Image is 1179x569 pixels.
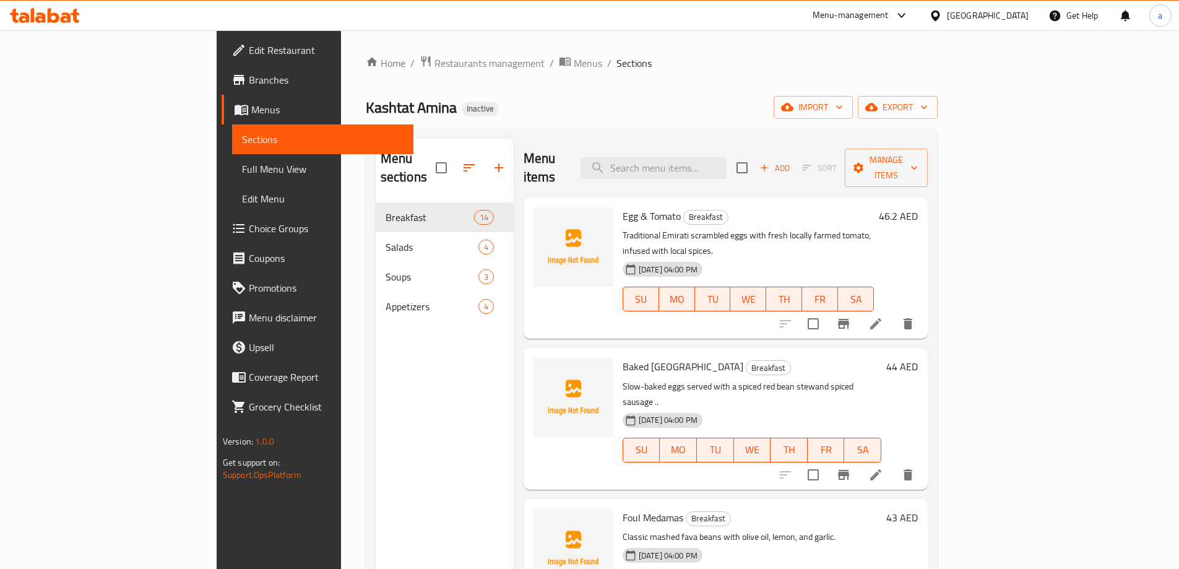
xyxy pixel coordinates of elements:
[581,157,727,179] input: search
[623,508,683,527] span: Foul Medamas
[249,370,404,384] span: Coverage Report
[223,433,253,450] span: Version:
[844,438,881,463] button: SA
[886,509,918,526] h6: 43 AED
[775,441,803,459] span: TH
[868,100,928,115] span: export
[462,102,499,116] div: Inactive
[623,379,881,410] p: Slow-baked eggs served with a spiced red bean stewand spiced sausage ..
[607,56,611,71] li: /
[947,9,1029,22] div: [GEOGRAPHIC_DATA]
[255,433,274,450] span: 1.0.0
[755,159,795,178] button: Add
[574,56,602,71] span: Menus
[222,35,413,65] a: Edit Restaurant
[664,290,690,308] span: MO
[623,207,681,225] span: Egg & Tomato
[249,251,404,266] span: Coupons
[734,438,771,463] button: WE
[249,72,404,87] span: Branches
[475,212,493,224] span: 14
[249,399,404,414] span: Grocery Checklist
[660,438,697,463] button: MO
[808,438,845,463] button: FR
[849,441,876,459] span: SA
[784,100,843,115] span: import
[454,153,484,183] span: Sort sections
[802,287,838,311] button: FR
[249,221,404,236] span: Choice Groups
[868,316,883,331] a: Edit menu item
[659,287,695,311] button: MO
[665,441,692,459] span: MO
[697,438,734,463] button: TU
[771,290,797,308] span: TH
[813,441,840,459] span: FR
[550,56,554,71] li: /
[232,184,413,214] a: Edit Menu
[249,43,404,58] span: Edit Restaurant
[755,159,795,178] span: Add item
[702,441,729,459] span: TU
[800,462,826,488] span: Select to update
[683,210,728,225] div: Breakfast
[222,392,413,422] a: Grocery Checklist
[695,287,731,311] button: TU
[249,310,404,325] span: Menu disclaimer
[222,273,413,303] a: Promotions
[484,153,514,183] button: Add section
[868,467,883,482] a: Edit menu item
[623,357,743,376] span: Baked [GEOGRAPHIC_DATA]
[628,441,655,459] span: SU
[249,340,404,355] span: Upsell
[479,301,493,313] span: 4
[807,290,833,308] span: FR
[623,529,881,545] p: Classic mashed fava beans with olive oil, lemon, and garlic.
[829,309,858,339] button: Branch-specific-item
[232,154,413,184] a: Full Menu View
[628,290,654,308] span: SU
[376,292,514,321] div: Appetizers4
[634,414,702,426] span: [DATE] 04:00 PM
[524,149,566,186] h2: Menu items
[746,360,791,375] div: Breakfast
[242,162,404,176] span: Full Menu View
[376,202,514,232] div: Breakfast14
[376,262,514,292] div: Soups3
[623,287,659,311] button: SU
[434,56,545,71] span: Restaurants management
[222,214,413,243] a: Choice Groups
[223,467,301,483] a: Support.OpsPlatform
[1158,9,1162,22] span: a
[774,96,853,119] button: import
[684,210,728,224] span: Breakfast
[222,303,413,332] a: Menu disclaimer
[366,93,457,121] span: Kashtat Amina
[478,240,494,254] div: items
[838,287,874,311] button: SA
[893,309,923,339] button: delete
[686,511,731,526] div: Breakfast
[479,241,493,253] span: 4
[879,207,918,225] h6: 46.2 AED
[386,210,474,225] div: Breakfast
[462,103,499,114] span: Inactive
[366,55,938,71] nav: breadcrumb
[795,159,845,178] span: Select section first
[843,290,869,308] span: SA
[242,191,404,206] span: Edit Menu
[858,96,938,119] button: export
[771,438,808,463] button: TH
[222,95,413,124] a: Menus
[829,460,858,490] button: Branch-specific-item
[478,299,494,314] div: items
[886,358,918,375] h6: 44 AED
[813,8,889,23] div: Menu-management
[533,358,613,437] img: Baked Egg Fasoulia
[746,361,790,375] span: Breakfast
[479,271,493,283] span: 3
[222,65,413,95] a: Branches
[222,243,413,273] a: Coupons
[222,362,413,392] a: Coverage Report
[386,240,478,254] span: Salads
